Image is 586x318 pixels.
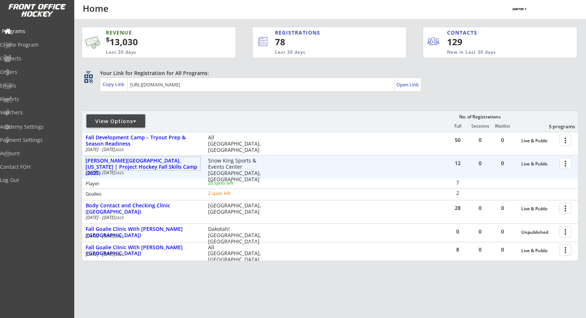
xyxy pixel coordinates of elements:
[2,29,68,34] div: Programs
[447,180,469,185] div: 7
[83,73,94,84] button: qr_code
[492,124,514,129] div: Waitlist
[86,181,198,186] div: Player
[469,229,491,234] div: 0
[560,244,571,256] button: more_vert
[86,135,200,147] div: Fall Development Camp – Tryout Prep & Season Readiness
[492,247,514,252] div: 0
[86,171,198,175] div: [DATE] - [DATE]
[115,233,124,239] em: 2025
[208,158,266,182] div: Snow King Sports & Events Center [GEOGRAPHIC_DATA], [GEOGRAPHIC_DATA]
[560,203,571,214] button: more_vert
[86,192,198,196] div: Goalies
[275,49,376,56] div: Last 30 days
[447,206,469,211] div: 28
[115,147,124,152] em: 2025
[469,206,491,211] div: 0
[447,49,543,56] div: New in Last 30 days
[521,248,556,253] div: Live & Public
[106,36,213,48] div: 13,030
[106,49,200,56] div: Last 30 days
[208,244,266,263] div: All [GEOGRAPHIC_DATA], [GEOGRAPHIC_DATA]
[469,124,492,129] div: Sessions
[447,29,480,36] div: CONTACTS
[492,161,514,166] div: 0
[275,36,382,48] div: 78
[492,137,514,143] div: 0
[457,114,503,119] div: No. of Registrations
[396,82,419,88] div: Open Link
[115,252,124,257] em: 2025
[447,137,469,143] div: 50
[521,206,556,211] div: Live & Public
[469,137,491,143] div: 0
[447,229,469,234] div: 0
[86,203,200,215] div: Body Contact and Checking Clinic ([GEOGRAPHIC_DATA])
[521,230,556,235] div: Unpublished
[469,247,491,252] div: 0
[492,206,514,211] div: 0
[469,161,491,166] div: 0
[447,161,469,166] div: 12
[208,181,256,185] div: 20 spots left
[86,118,145,125] div: View Options
[115,215,124,220] em: 2025
[208,203,266,215] div: [GEOGRAPHIC_DATA], [GEOGRAPHIC_DATA]
[86,215,198,220] div: [DATE] - [DATE]
[447,247,469,252] div: 8
[103,81,126,87] div: Copy Link
[86,234,198,238] div: [DATE] - [DATE]
[521,138,556,143] div: Live & Public
[86,244,200,257] div: Fall Goalie Clinic With [PERSON_NAME] ([GEOGRAPHIC_DATA])
[492,229,514,234] div: 0
[106,35,110,44] sup: $
[86,147,198,152] div: [DATE] - [DATE]
[447,190,469,196] div: 2
[84,69,93,74] div: qr
[521,161,556,167] div: Live & Public
[86,252,198,257] div: [DATE] - [DATE]
[100,69,556,77] div: Your Link for Registration for All Programs:
[560,158,571,169] button: more_vert
[447,36,492,48] div: 129
[86,158,200,176] div: [PERSON_NAME][GEOGRAPHIC_DATA], [US_STATE] | Project Hockey Fall Skills Camp (2025)
[115,170,124,175] em: 2025
[396,79,419,90] a: Open Link
[208,226,266,244] div: Dakotah! [GEOGRAPHIC_DATA], [GEOGRAPHIC_DATA]
[208,135,266,153] div: All [GEOGRAPHIC_DATA], [GEOGRAPHIC_DATA]
[208,191,256,196] div: 2 spots left
[560,226,571,237] button: more_vert
[86,226,200,239] div: Fall Goalie Clinic With [PERSON_NAME] ([GEOGRAPHIC_DATA])
[447,124,469,129] div: Full
[275,29,372,36] div: REGISTRATIONS
[560,135,571,146] button: more_vert
[106,29,200,36] div: REVENUE
[537,123,575,130] div: 5 programs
